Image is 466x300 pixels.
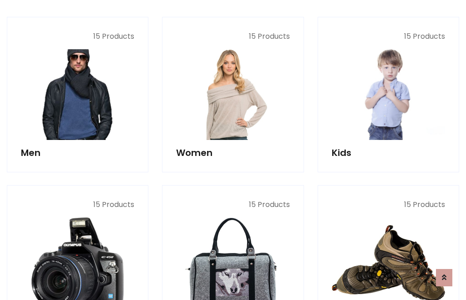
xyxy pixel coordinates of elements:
[176,31,289,42] p: 15 Products
[21,147,134,158] h5: Men
[332,147,445,158] h5: Kids
[21,31,134,42] p: 15 Products
[332,199,445,210] p: 15 Products
[332,31,445,42] p: 15 Products
[176,199,289,210] p: 15 Products
[176,147,289,158] h5: Women
[21,199,134,210] p: 15 Products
